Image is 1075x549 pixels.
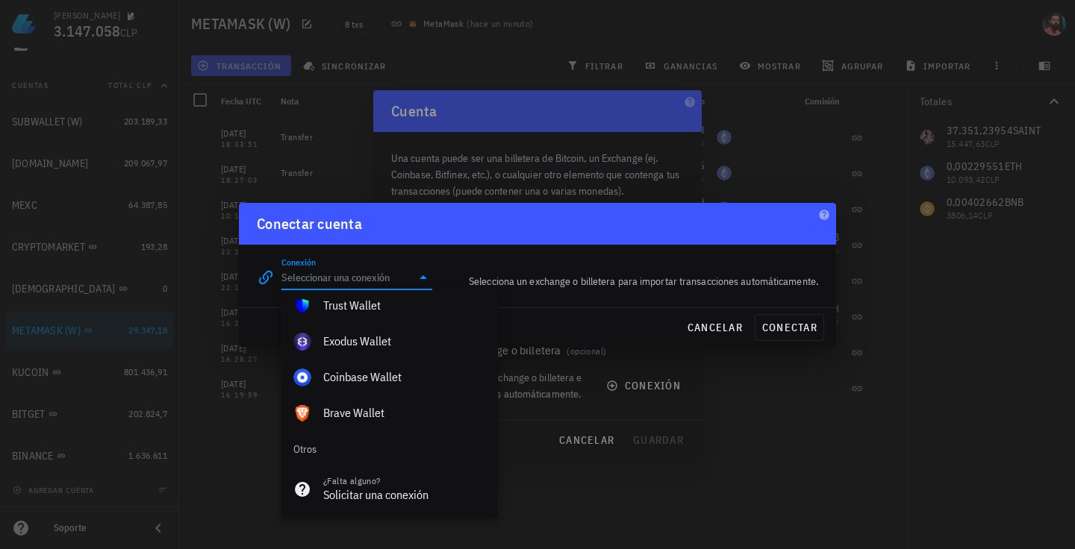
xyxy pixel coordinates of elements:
div: Solicitar una conexión [323,488,486,502]
label: Conexión [281,257,316,268]
div: Conectar cuenta [257,212,362,236]
div: Exodus Wallet [323,334,486,348]
span: conectar [761,321,817,334]
div: Coinbase Wallet [323,370,486,384]
input: Seleccionar una conexión [281,266,411,289]
button: conectar [755,314,824,341]
div: Selecciona un exchange o billetera para importar transacciones automáticamente. [441,264,827,298]
div: ¿Falta alguno? [323,476,486,486]
button: cancelar [681,314,749,341]
span: cancelar [687,321,743,334]
div: Otros [281,431,498,467]
div: Brave Wallet [323,406,486,420]
div: Trust Wallet [323,298,486,313]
